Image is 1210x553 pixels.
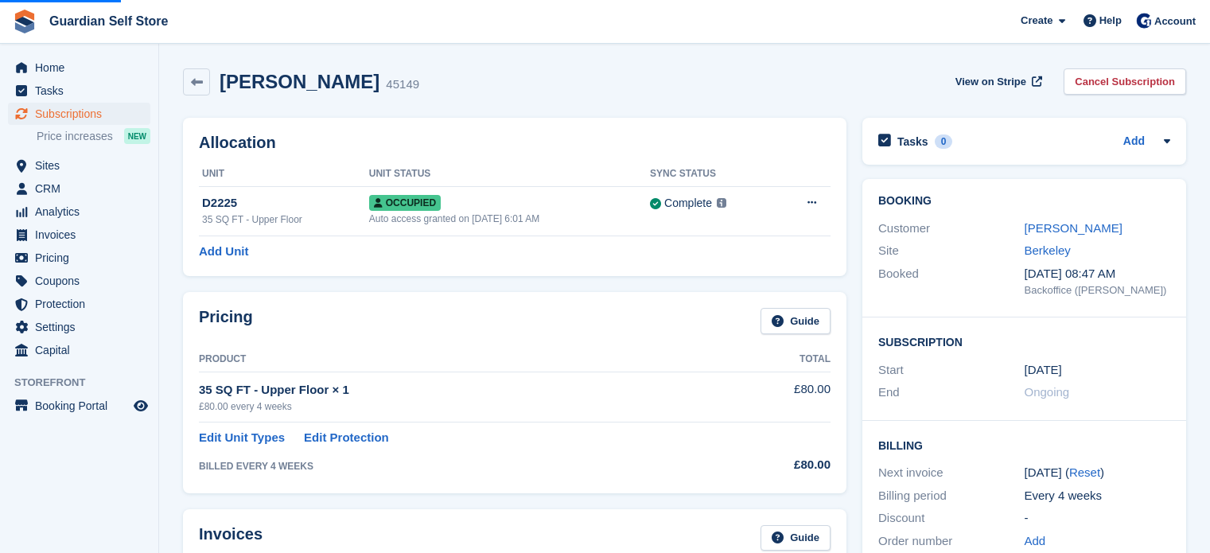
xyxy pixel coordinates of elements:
div: End [878,384,1025,402]
a: menu [8,103,150,125]
h2: Booking [878,195,1170,208]
span: Sites [35,154,130,177]
th: Product [199,347,729,372]
span: Help [1099,13,1122,29]
a: Berkeley [1025,243,1071,257]
a: menu [8,154,150,177]
div: 35 SQ FT - Upper Floor × 1 [199,381,729,399]
span: Capital [35,339,130,361]
td: £80.00 [729,372,831,422]
h2: Allocation [199,134,831,152]
a: Add [1025,532,1046,551]
a: menu [8,224,150,246]
a: menu [8,293,150,315]
div: £80.00 [729,456,831,474]
span: Tasks [35,80,130,102]
div: Every 4 weeks [1025,487,1171,505]
div: [DATE] ( ) [1025,464,1171,482]
a: menu [8,56,150,79]
div: Billing period [878,487,1025,505]
h2: [PERSON_NAME] [220,71,379,92]
a: Guide [761,525,831,551]
a: Cancel Subscription [1064,68,1186,95]
a: menu [8,270,150,292]
div: 35 SQ FT - Upper Floor [202,212,369,227]
div: 0 [935,134,953,149]
div: £80.00 every 4 weeks [199,399,729,414]
span: CRM [35,177,130,200]
h2: Tasks [897,134,928,149]
span: Subscriptions [35,103,130,125]
div: Order number [878,532,1025,551]
div: Next invoice [878,464,1025,482]
div: Start [878,361,1025,380]
time: 2024-07-10 23:00:00 UTC [1025,361,1062,380]
a: menu [8,395,150,417]
div: - [1025,509,1171,528]
th: Unit Status [369,162,650,187]
span: Create [1021,13,1052,29]
span: Analytics [35,201,130,223]
div: Backoffice ([PERSON_NAME]) [1025,282,1171,298]
a: Preview store [131,396,150,415]
img: stora-icon-8386f47178a22dfd0bd8f6a31ec36ba5ce8667c1dd55bd0f319d3a0aa187defe.svg [13,10,37,33]
div: Booked [878,265,1025,298]
div: [DATE] 08:47 AM [1025,265,1171,283]
span: Pricing [35,247,130,269]
span: Coupons [35,270,130,292]
span: Settings [35,316,130,338]
a: Add Unit [199,243,248,261]
img: Tom Scott [1136,13,1152,29]
div: Customer [878,220,1025,238]
span: View on Stripe [955,74,1026,90]
a: Edit Unit Types [199,429,285,447]
a: menu [8,80,150,102]
a: View on Stripe [949,68,1045,95]
div: BILLED EVERY 4 WEEKS [199,459,729,473]
a: Edit Protection [304,429,389,447]
span: Home [35,56,130,79]
span: Ongoing [1025,385,1070,399]
th: Unit [199,162,369,187]
img: icon-info-grey-7440780725fd019a000dd9b08b2336e03edf1995a4989e88bcd33f0948082b44.svg [717,198,726,208]
div: Site [878,242,1025,260]
span: Price increases [37,129,113,144]
a: menu [8,339,150,361]
h2: Invoices [199,525,263,551]
span: Protection [35,293,130,315]
th: Total [729,347,831,372]
a: Guide [761,308,831,334]
div: Discount [878,509,1025,528]
a: menu [8,316,150,338]
a: menu [8,177,150,200]
h2: Billing [878,437,1170,453]
div: D2225 [202,194,369,212]
span: Occupied [369,195,441,211]
a: Guardian Self Store [43,8,174,34]
div: NEW [124,128,150,144]
a: Add [1123,133,1145,151]
h2: Pricing [199,308,253,334]
th: Sync Status [650,162,776,187]
a: menu [8,247,150,269]
span: Account [1154,14,1196,29]
div: 45149 [386,76,419,94]
a: Price increases NEW [37,127,150,145]
span: Storefront [14,375,158,391]
div: Complete [664,195,712,212]
a: menu [8,201,150,223]
a: [PERSON_NAME] [1025,221,1122,235]
a: Reset [1069,465,1100,479]
span: Booking Portal [35,395,130,417]
h2: Subscription [878,333,1170,349]
div: Auto access granted on [DATE] 6:01 AM [369,212,650,226]
span: Invoices [35,224,130,246]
